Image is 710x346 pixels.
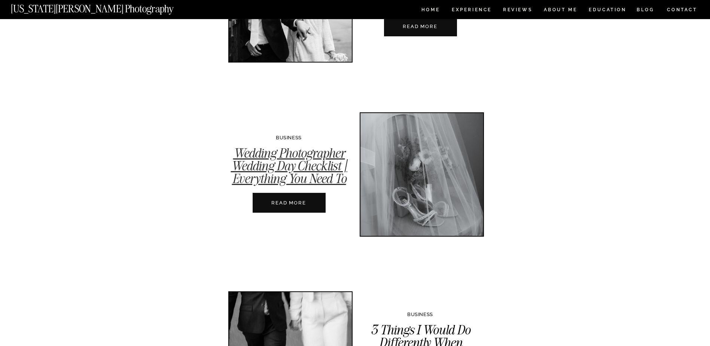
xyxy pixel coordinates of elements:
[360,113,483,236] a: Wedding Photographer Wedding Day Checklist | Everything You Need To Bring
[407,312,433,317] a: BUSINESS
[384,16,457,36] a: Guide: NYC City Hall Wedding Photographer | How to Plan Your NYC Elopement
[379,23,462,30] a: READ MORE
[11,4,199,10] a: [US_STATE][PERSON_NAME] Photography
[231,145,347,200] a: Wedding Photographer Wedding Day Checklist | Everything You Need To Bring
[247,199,330,206] a: READ MORE
[637,7,655,14] a: BLOG
[503,7,531,14] a: REVIEWS
[420,7,441,14] a: HOME
[543,7,578,14] a: ABOUT ME
[452,7,491,14] a: Experience
[276,135,302,140] a: BUSINESS
[253,193,326,213] a: Wedding Photographer Wedding Day Checklist | Everything You Need To Bring
[588,7,627,14] a: EDUCATION
[667,6,698,14] a: CONTACT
